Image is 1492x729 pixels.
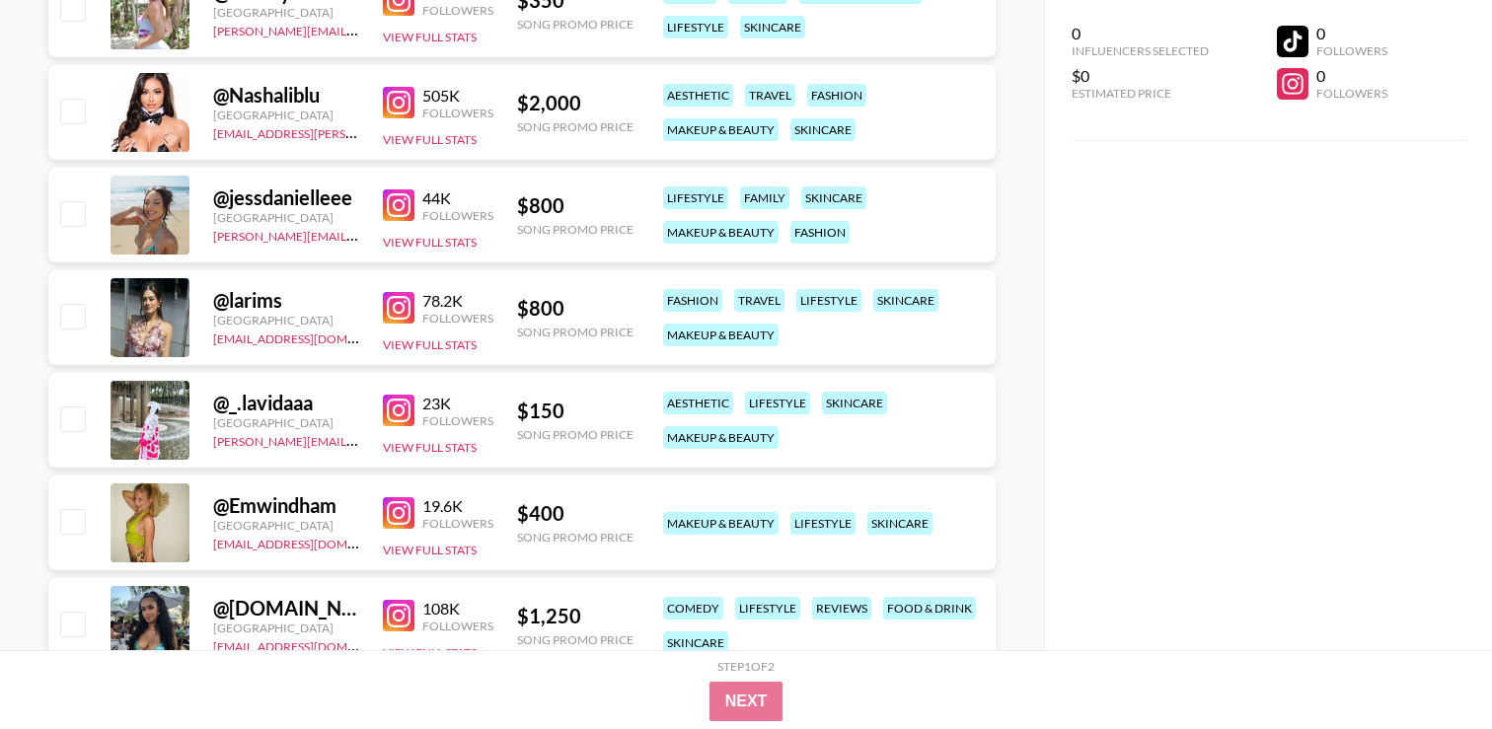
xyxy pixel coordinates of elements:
div: Followers [422,106,493,120]
button: View Full Stats [383,235,477,250]
div: [GEOGRAPHIC_DATA] [213,518,359,533]
div: lifestyle [663,16,728,38]
div: Followers [1316,43,1387,58]
div: travel [734,289,784,312]
div: [GEOGRAPHIC_DATA] [213,415,359,430]
a: [EMAIL_ADDRESS][DOMAIN_NAME] [213,328,411,346]
a: [PERSON_NAME][EMAIL_ADDRESS][DOMAIN_NAME] [213,225,505,244]
div: Estimated Price [1072,86,1209,101]
div: skincare [790,118,856,141]
div: lifestyle [796,289,861,312]
div: makeup & beauty [663,324,779,346]
div: Song Promo Price [517,119,634,134]
div: skincare [822,392,887,414]
div: travel [745,84,795,107]
div: Followers [422,208,493,223]
div: skincare [801,186,866,209]
div: Followers [422,311,493,326]
div: Followers [422,619,493,633]
div: $ 800 [517,193,634,218]
div: 108K [422,599,493,619]
a: [EMAIL_ADDRESS][DOMAIN_NAME] [213,635,411,654]
div: makeup & beauty [663,512,779,535]
div: family [740,186,789,209]
div: [GEOGRAPHIC_DATA] [213,210,359,225]
div: Song Promo Price [517,530,634,545]
div: 0 [1072,24,1209,43]
img: Instagram [383,600,414,631]
div: lifestyle [735,597,800,620]
div: makeup & beauty [663,426,779,449]
div: [GEOGRAPHIC_DATA] [213,620,359,635]
div: 23K [422,394,493,413]
div: Followers [1316,86,1387,101]
div: skincare [663,631,728,654]
button: View Full Stats [383,30,477,44]
div: aesthetic [663,84,733,107]
div: 505K [422,86,493,106]
button: View Full Stats [383,132,477,147]
div: makeup & beauty [663,221,779,244]
div: [GEOGRAPHIC_DATA] [213,108,359,122]
div: aesthetic [663,392,733,414]
button: Next [709,682,783,721]
div: $ 800 [517,296,634,321]
div: 44K [422,188,493,208]
img: Instagram [383,395,414,426]
div: $ 1,250 [517,604,634,628]
div: 0 [1316,24,1387,43]
div: Followers [422,516,493,531]
div: food & drink [883,597,976,620]
a: [PERSON_NAME][EMAIL_ADDRESS][DOMAIN_NAME] [213,20,505,38]
img: Instagram [383,292,414,324]
div: skincare [740,16,805,38]
img: Instagram [383,189,414,221]
div: reviews [812,597,871,620]
div: @ _.lavidaaa [213,391,359,415]
button: View Full Stats [383,337,477,352]
img: Instagram [383,497,414,529]
button: View Full Stats [383,440,477,455]
div: lifestyle [745,392,810,414]
div: $ 400 [517,501,634,526]
div: Influencers Selected [1072,43,1209,58]
div: Song Promo Price [517,17,634,32]
div: lifestyle [790,512,856,535]
div: Song Promo Price [517,632,634,647]
div: Followers [422,3,493,18]
button: View Full Stats [383,645,477,660]
div: skincare [873,289,938,312]
div: Song Promo Price [517,325,634,339]
a: [EMAIL_ADDRESS][PERSON_NAME][DOMAIN_NAME] [213,122,505,141]
div: $ 150 [517,399,634,423]
div: [GEOGRAPHIC_DATA] [213,313,359,328]
div: @ Emwindham [213,493,359,518]
div: Step 1 of 2 [717,659,775,674]
div: 0 [1316,66,1387,86]
div: comedy [663,597,723,620]
div: [GEOGRAPHIC_DATA] [213,5,359,20]
div: $0 [1072,66,1209,86]
div: Followers [422,413,493,428]
div: $ 2,000 [517,91,634,115]
div: lifestyle [663,186,728,209]
div: @ [DOMAIN_NAME] [213,596,359,620]
div: makeup & beauty [663,118,779,141]
a: [EMAIL_ADDRESS][DOMAIN_NAME] [213,533,411,551]
div: @ Nashaliblu [213,83,359,108]
div: 19.6K [422,496,493,516]
a: [PERSON_NAME][EMAIL_ADDRESS][PERSON_NAME][DOMAIN_NAME] [213,430,599,449]
div: @ jessdanielleee [213,185,359,210]
div: Song Promo Price [517,427,634,442]
div: skincare [867,512,932,535]
button: View Full Stats [383,543,477,557]
div: @ larims [213,288,359,313]
div: 78.2K [422,291,493,311]
div: Song Promo Price [517,222,634,237]
div: fashion [790,221,850,244]
div: fashion [663,289,722,312]
img: Instagram [383,87,414,118]
div: fashion [807,84,866,107]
